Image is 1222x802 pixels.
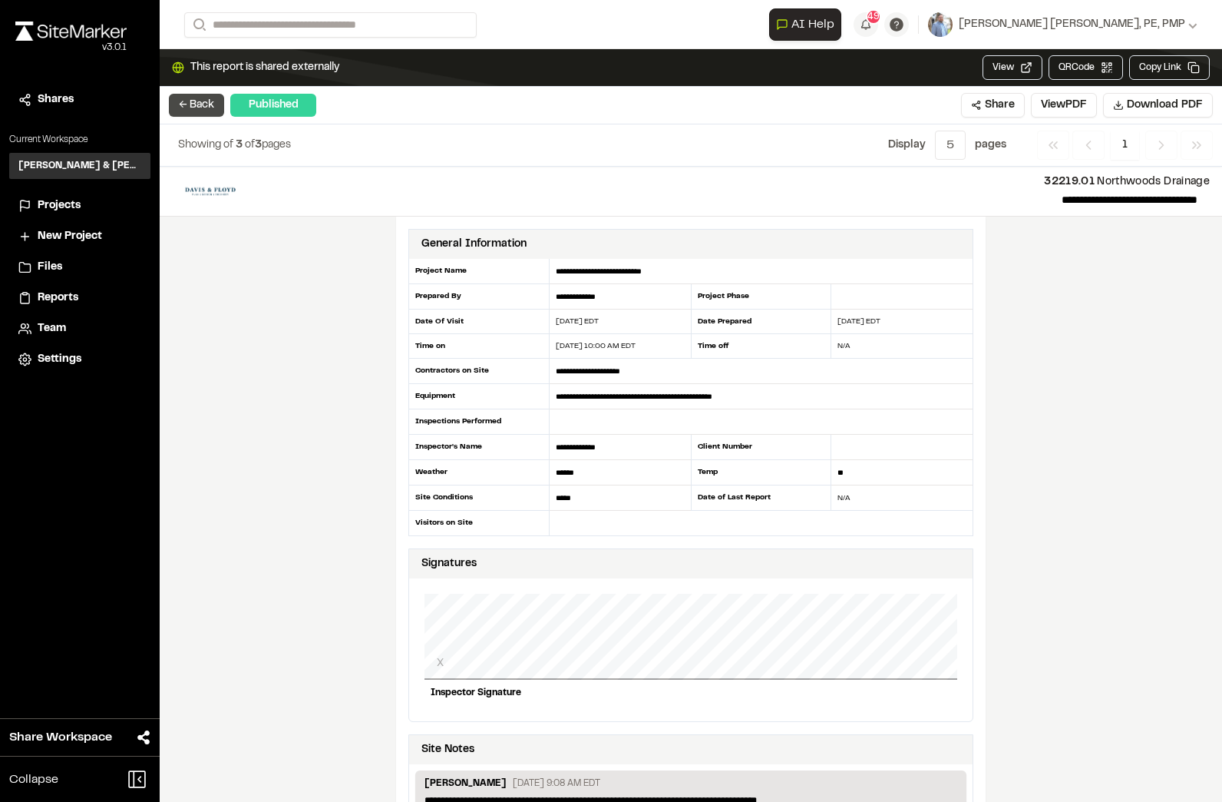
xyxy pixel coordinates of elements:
div: Inspections Performed [408,409,550,435]
div: [DATE] EDT [831,316,973,327]
span: Reports [38,290,78,307]
div: Time on [408,334,550,359]
a: Files [18,259,141,276]
div: [DATE] 10:00 AM EDT [550,340,691,352]
a: Projects [18,197,141,214]
span: 32219.01 [1044,177,1095,187]
span: Settings [38,351,81,368]
span: New Project [38,228,102,245]
p: [DATE] 9:08 AM EDT [513,777,600,790]
div: Inspector Signature [424,680,957,706]
div: Time off [691,334,832,359]
span: Shares [38,91,74,108]
p: Display [888,137,926,154]
div: Date Of Visit [408,310,550,334]
button: Search [184,12,212,38]
span: 3 [255,141,262,150]
a: Reports [18,290,141,307]
button: 49 [854,12,878,37]
span: Collapse [9,771,58,789]
button: [PERSON_NAME] [PERSON_NAME], PE, PMP [928,12,1197,37]
div: Date Prepared [691,310,832,334]
span: Download PDF [1127,97,1203,114]
div: Project Name [408,259,550,284]
span: This report is shared externally [190,59,339,76]
div: N/A [831,492,973,504]
img: User [928,12,953,37]
span: Showing of [178,141,236,150]
div: Project Phase [691,284,832,310]
div: Visitors on Site [408,511,550,535]
div: Client Number [691,435,832,460]
div: Contractors on Site [408,359,550,384]
a: Settings [18,351,141,368]
span: 3 [236,141,243,150]
p: page s [975,137,1006,154]
span: AI Help [791,15,834,34]
a: Shares [18,91,141,108]
button: QRCode [1049,55,1123,80]
div: Weather [408,460,550,486]
button: Copy Link [1129,55,1210,80]
div: Published [230,94,316,117]
button: 5 [935,131,966,160]
div: [DATE] EDT [550,316,691,327]
span: Files [38,259,62,276]
div: General Information [421,236,527,253]
div: Temp [691,460,832,486]
div: Oh geez...please don't... [15,41,127,55]
a: New Project [18,228,141,245]
img: rebrand.png [15,22,127,41]
div: Site Notes [421,741,474,758]
button: Download PDF [1103,93,1213,118]
img: file [172,179,249,204]
p: of pages [178,137,291,154]
span: [PERSON_NAME] [PERSON_NAME], PE, PMP [959,16,1185,33]
nav: Navigation [1037,131,1213,160]
p: Northwoods Drainage [261,174,1210,191]
div: N/A [831,340,973,352]
div: Site Conditions [408,486,550,511]
button: Open AI Assistant [769,8,841,41]
a: Team [18,320,141,337]
span: 49 [867,10,880,24]
div: Inspector's Name [408,435,550,460]
span: Share Workspace [9,728,112,747]
button: Share [961,93,1025,118]
button: ← Back [169,94,224,117]
span: Team [38,320,66,337]
p: [PERSON_NAME] [424,777,507,794]
button: ViewPDF [1031,93,1097,118]
div: Date of Last Report [691,486,832,511]
span: 1 [1111,131,1139,160]
div: Prepared By [408,284,550,310]
span: Projects [38,197,81,214]
div: Open AI Assistant [769,8,847,41]
p: Current Workspace [9,133,150,147]
div: Signatures [421,555,477,572]
p: X [437,600,444,672]
button: View [983,55,1042,80]
div: Equipment [408,384,550,409]
h3: [PERSON_NAME] & [PERSON_NAME] Inc. [18,159,141,173]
